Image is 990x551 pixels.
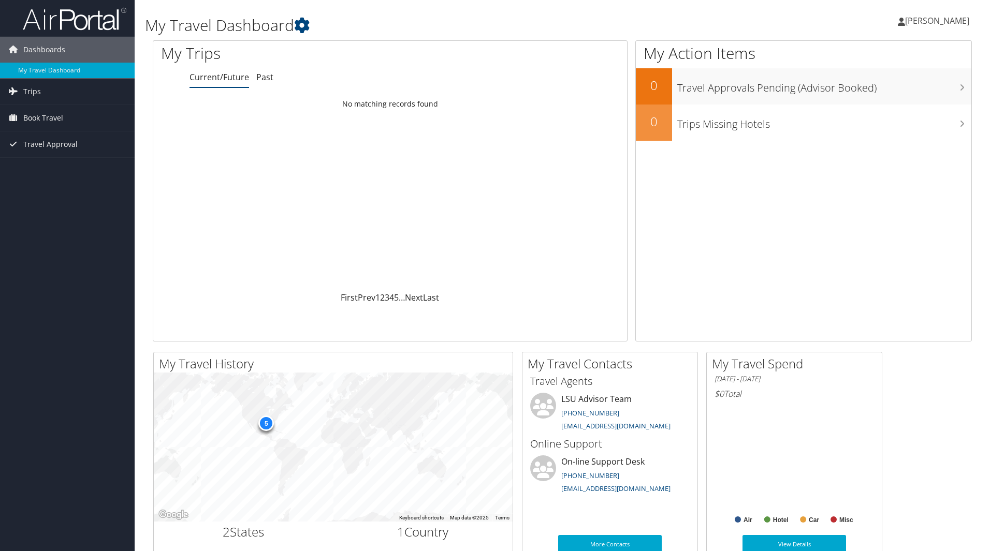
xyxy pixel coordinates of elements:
a: 2 [380,292,385,303]
a: [PHONE_NUMBER] [561,471,619,480]
a: Terms (opens in new tab) [495,515,509,520]
h1: My Travel Dashboard [145,14,702,36]
img: Google [156,508,191,522]
a: Prev [358,292,375,303]
a: Next [405,292,423,303]
h2: My Travel History [159,355,513,373]
span: 2 [223,523,230,540]
a: [EMAIL_ADDRESS][DOMAIN_NAME] [561,421,671,430]
a: 1 [375,292,380,303]
h2: My Travel Spend [712,355,882,373]
li: LSU Advisor Team [525,393,695,435]
a: [EMAIL_ADDRESS][DOMAIN_NAME] [561,484,671,493]
a: [PERSON_NAME] [898,5,980,36]
button: Keyboard shortcuts [399,514,444,522]
img: airportal-logo.png [23,7,126,31]
a: [PHONE_NUMBER] [561,408,619,418]
a: 5 [394,292,399,303]
h1: My Trips [161,42,422,64]
h3: Online Support [530,437,690,451]
h6: [DATE] - [DATE] [715,374,874,384]
h3: Travel Approvals Pending (Advisor Booked) [677,76,971,95]
h3: Trips Missing Hotels [677,112,971,131]
h2: 0 [636,77,672,94]
h2: States [162,523,326,541]
text: Misc [839,516,853,524]
div: 5 [258,415,274,431]
a: 3 [385,292,389,303]
a: Current/Future [190,71,249,83]
h3: Travel Agents [530,374,690,389]
a: Past [256,71,273,83]
a: 0Trips Missing Hotels [636,105,971,141]
a: 0Travel Approvals Pending (Advisor Booked) [636,68,971,105]
text: Car [809,516,819,524]
span: 1 [397,523,404,540]
span: Dashboards [23,37,65,63]
a: Open this area in Google Maps (opens a new window) [156,508,191,522]
text: Air [744,516,752,524]
h1: My Action Items [636,42,971,64]
span: Map data ©2025 [450,515,489,520]
text: Hotel [773,516,789,524]
a: First [341,292,358,303]
li: On-line Support Desk [525,455,695,498]
h2: My Travel Contacts [528,355,697,373]
span: … [399,292,405,303]
h2: 0 [636,113,672,130]
a: 4 [389,292,394,303]
span: Travel Approval [23,131,78,157]
span: Trips [23,79,41,105]
a: Last [423,292,439,303]
h6: Total [715,388,874,399]
span: $0 [715,388,724,399]
h2: Country [341,523,505,541]
span: Book Travel [23,105,63,131]
span: [PERSON_NAME] [905,15,969,26]
td: No matching records found [153,95,627,113]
